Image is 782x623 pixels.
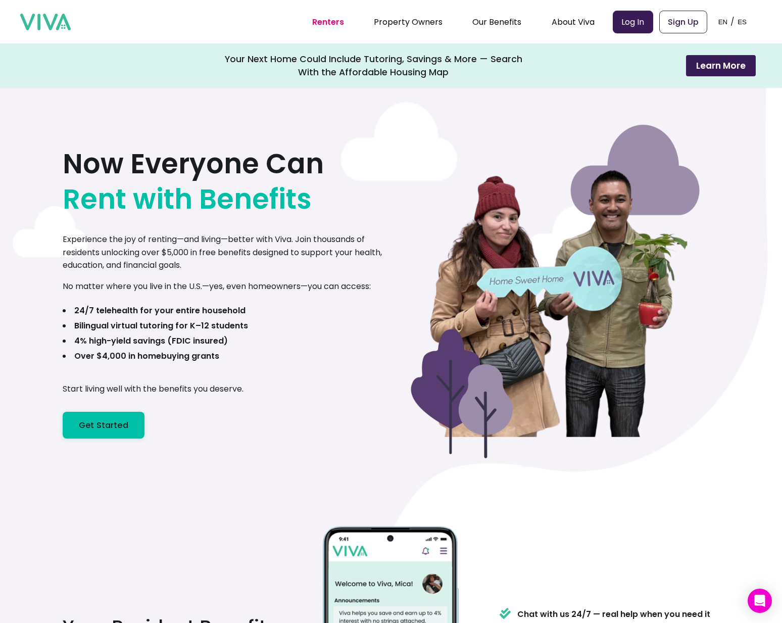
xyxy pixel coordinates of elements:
[472,9,521,34] div: Our Benefits
[63,412,144,439] a: Get Started
[63,233,391,272] p: Experience the joy of renting—and living—better with Viva. Join thousands of residents unlocking ...
[74,305,246,316] b: 24/7 telehealth for your entire household
[63,382,243,396] p: Start living well with the benefits you deserve.
[613,11,653,33] a: Log In
[74,335,228,347] b: 4% high-yield savings (FDIC insured)
[63,280,371,293] p: No matter where you live in the U.S.—yes, even homeowners—you can access:
[63,146,324,217] h1: Now Everyone Can
[74,320,248,331] b: Bilingual virtual tutoring for K–12 students
[517,608,710,620] p: Chat with us 24/7 — real help when you need it
[659,11,707,33] a: Sign Up
[224,53,522,79] div: Your Next Home Could Include Tutoring, Savings & More — Search With the Affordable Housing Map
[715,6,731,37] button: EN
[730,14,735,29] p: /
[735,6,750,37] button: ES
[374,16,443,28] a: Property Owners
[499,606,511,620] img: Checkmark
[74,350,219,362] b: Over $4,000 in homebuying grants
[312,16,344,28] a: Renters
[404,65,707,489] img: Smiling person holding a phone with Viva app
[686,55,756,76] button: Learn More
[63,181,312,217] span: Rent with Benefits
[20,14,71,31] img: viva
[748,589,772,613] div: Open Intercom Messenger
[552,9,595,34] div: About Viva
